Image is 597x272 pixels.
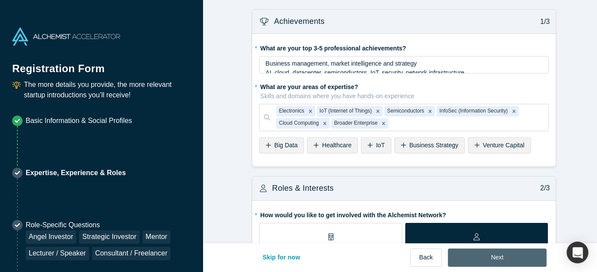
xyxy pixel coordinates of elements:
div: Remove Electronics [306,106,315,116]
div: Big Data [259,137,304,153]
h3: Roles & Interests [272,182,334,194]
p: Role-Specific Questions [26,220,191,230]
div: Remove Cloud Computing [320,118,330,129]
p: Basic Information & Social Profiles [26,116,132,126]
div: Remove Broader Enterprise [379,118,388,129]
div: IoT (Internet of Things) [317,106,374,116]
label: What are your top 3-5 professional achievements? [259,41,549,53]
p: 1/3 [536,17,550,27]
div: Remove Semiconductors [425,106,435,116]
p: Expertise, Experience & Roles [26,168,126,178]
p: Skills and domains where you have hands-on experience [260,92,549,101]
img: Alchemist Accelerator Logo [12,27,120,46]
span: Venture Capital [483,142,524,149]
span: Business Strategy [409,142,458,149]
div: Venture Capital [468,137,531,153]
div: InfoSec (Information Security) [437,106,509,116]
div: Remove IoT (Internet of Things) [373,106,383,116]
span: AI, cloud, datacenter, semiconductors, IoT, security, network infrastructure [265,69,464,76]
div: Business Strategy [394,137,465,153]
p: 2/3 [536,183,550,193]
p: The more details you provide, the more relevant startup introductions you’ll receive! [24,80,191,100]
div: Semiconductors [384,106,425,116]
span: Healthcare [322,142,352,149]
label: What are your areas of expertise? [259,80,549,101]
div: Broader Enterprise [331,118,379,129]
div: Healthcare [307,137,358,153]
div: Electronics [276,106,305,116]
div: Strategic Investor [79,230,140,244]
div: Mentor [143,230,170,244]
span: IoT [376,142,385,149]
button: Next [448,249,547,267]
label: How would you like to get involved with the Alchemist Network? [259,208,549,220]
button: Skip for now [253,249,310,267]
span: Business management, market intelligence and strategy [265,60,417,67]
div: Cloud Computing [276,118,320,129]
span: Big Data [274,142,298,149]
h3: Achievements [274,16,324,27]
h1: Registration Form [12,52,191,76]
div: IoT [361,137,391,153]
button: Back [410,249,442,267]
div: Angel Investor [26,230,76,244]
div: rdw-editor [265,59,543,76]
div: rdw-wrapper [259,56,549,73]
div: Lecturer / Speaker [26,247,89,260]
div: Consultant / Freelancer [92,247,170,260]
div: Remove InfoSec (Information Security) [509,106,519,116]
